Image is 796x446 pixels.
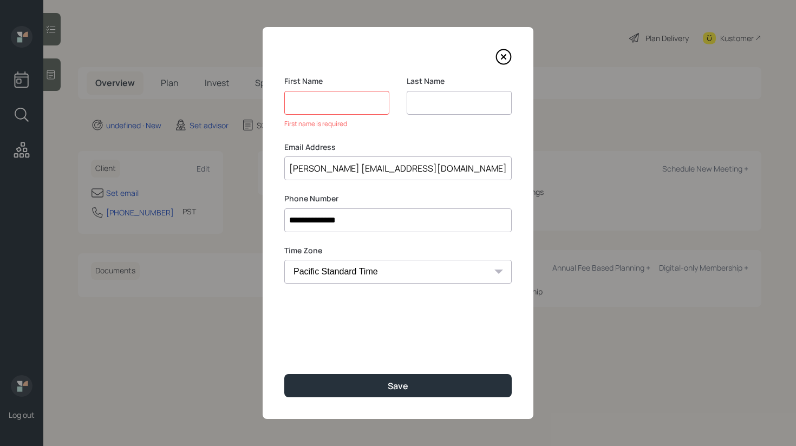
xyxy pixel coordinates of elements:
label: Time Zone [284,245,512,256]
button: Save [284,374,512,397]
label: Email Address [284,142,512,153]
label: First Name [284,76,389,87]
label: Last Name [407,76,512,87]
label: Phone Number [284,193,512,204]
div: First name is required [284,119,389,129]
div: Save [388,380,408,392]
